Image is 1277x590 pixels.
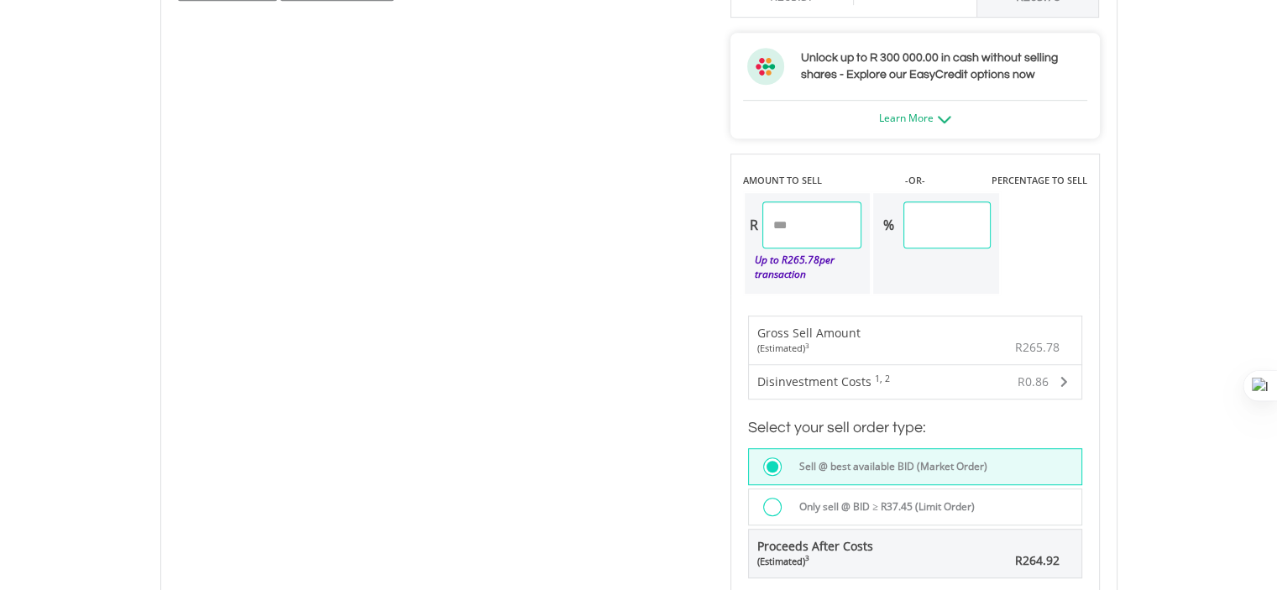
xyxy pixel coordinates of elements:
[1018,373,1049,389] span: R0.86
[879,111,951,125] a: Learn More
[904,174,924,187] label: -OR-
[745,248,862,285] div: Up to R per transaction
[789,457,987,476] label: Sell @ best available BID (Market Order)
[743,174,822,187] label: AMOUNT TO SELL
[991,174,1086,187] label: PERCENTAGE TO SELL
[757,555,873,568] div: (Estimated)
[757,538,873,568] span: Proceeds After Costs
[805,553,809,562] sup: 3
[1015,552,1060,568] span: R264.92
[938,116,951,123] img: ec-arrow-down.png
[745,201,762,248] div: R
[757,342,861,355] div: (Estimated)
[875,373,890,384] sup: 1, 2
[873,201,903,248] div: %
[789,498,975,516] label: Only sell @ BID ≥ R37.45 (Limit Order)
[748,416,1082,440] h3: Select your sell order type:
[757,373,871,389] span: Disinvestment Costs
[747,48,784,85] img: ec-flower.svg
[757,325,861,355] div: Gross Sell Amount
[788,253,819,267] span: 265.78
[1015,339,1060,355] span: R265.78
[801,50,1083,83] h3: Unlock up to R 300 000.00 in cash without selling shares - Explore our EasyCredit options now
[805,341,809,350] sup: 3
